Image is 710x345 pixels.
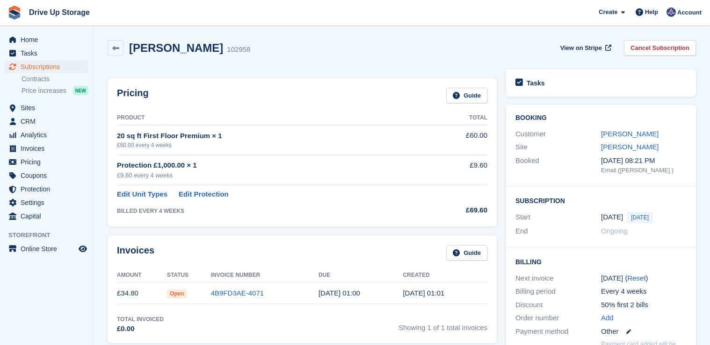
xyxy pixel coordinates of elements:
[167,268,211,283] th: Status
[179,189,229,200] a: Edit Protection
[403,268,487,283] th: Created
[73,86,88,95] div: NEW
[5,242,88,255] a: menu
[5,183,88,196] a: menu
[117,111,427,126] th: Product
[515,212,601,223] div: Start
[21,155,77,169] span: Pricing
[129,42,223,54] h2: [PERSON_NAME]
[8,231,93,240] span: Storefront
[5,142,88,155] a: menu
[167,289,187,298] span: Open
[21,242,77,255] span: Online Store
[624,40,696,56] a: Cancel Subscription
[677,8,702,17] span: Account
[515,114,687,122] h2: Booking
[515,129,601,140] div: Customer
[427,111,487,126] th: Total
[319,268,403,283] th: Due
[21,33,77,46] span: Home
[117,283,167,304] td: £34.80
[22,85,88,96] a: Price increases NEW
[446,88,487,103] a: Guide
[560,43,602,53] span: View on Stripe
[5,196,88,209] a: menu
[601,326,687,337] div: Other
[211,268,319,283] th: Invoice Number
[601,166,687,175] div: Email ([PERSON_NAME] )
[22,75,88,84] a: Contracts
[5,33,88,46] a: menu
[515,196,687,205] h2: Subscription
[446,245,487,261] a: Guide
[515,300,601,310] div: Discount
[515,226,601,237] div: End
[25,5,94,20] a: Drive Up Storage
[227,44,250,55] div: 102958
[21,210,77,223] span: Capital
[117,160,427,171] div: Protection £1,000.00 × 1
[601,143,659,151] a: [PERSON_NAME]
[5,155,88,169] a: menu
[21,142,77,155] span: Invoices
[21,115,77,128] span: CRM
[601,155,687,166] div: [DATE] 08:21 PM
[403,289,444,297] time: 2025-08-22 00:01:13 UTC
[515,273,601,284] div: Next invoice
[21,60,77,73] span: Subscriptions
[601,313,614,324] a: Add
[5,47,88,60] a: menu
[627,274,645,282] a: Reset
[5,128,88,141] a: menu
[601,273,687,284] div: [DATE] ( )
[21,183,77,196] span: Protection
[601,286,687,297] div: Every 4 weeks
[21,169,77,182] span: Coupons
[557,40,613,56] a: View on Stripe
[398,315,487,334] span: Showing 1 of 1 total invoices
[5,210,88,223] a: menu
[22,86,66,95] span: Price increases
[211,289,264,297] a: 4B9FD3AE-4071
[21,128,77,141] span: Analytics
[601,227,628,235] span: Ongoing
[117,171,427,180] div: £9.60 every 4 weeks
[77,243,88,254] a: Preview store
[515,257,687,266] h2: Billing
[117,88,149,103] h2: Pricing
[515,313,601,324] div: Order number
[5,115,88,128] a: menu
[601,300,687,310] div: 50% first 2 bills
[427,125,487,155] td: £60.00
[21,47,77,60] span: Tasks
[117,207,427,215] div: BILLED EVERY 4 WEEKS
[601,212,623,223] time: 2025-08-22 00:00:00 UTC
[599,7,617,17] span: Create
[319,289,360,297] time: 2025-08-23 00:00:00 UTC
[21,196,77,209] span: Settings
[627,212,653,223] span: [DATE]
[117,245,154,261] h2: Invoices
[515,326,601,337] div: Payment method
[515,142,601,153] div: Site
[427,205,487,216] div: £69.60
[117,324,164,334] div: £0.00
[645,7,658,17] span: Help
[117,189,167,200] a: Edit Unit Types
[7,6,22,20] img: stora-icon-8386f47178a22dfd0bd8f6a31ec36ba5ce8667c1dd55bd0f319d3a0aa187defe.svg
[515,286,601,297] div: Billing period
[5,169,88,182] a: menu
[117,141,427,149] div: £60.00 every 4 weeks
[527,79,545,87] h2: Tasks
[5,60,88,73] a: menu
[515,155,601,175] div: Booked
[427,155,487,185] td: £9.60
[601,130,659,138] a: [PERSON_NAME]
[5,101,88,114] a: menu
[117,268,167,283] th: Amount
[117,131,427,141] div: 20 sq ft First Floor Premium × 1
[21,101,77,114] span: Sites
[667,7,676,17] img: Andy
[117,315,164,324] div: Total Invoiced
